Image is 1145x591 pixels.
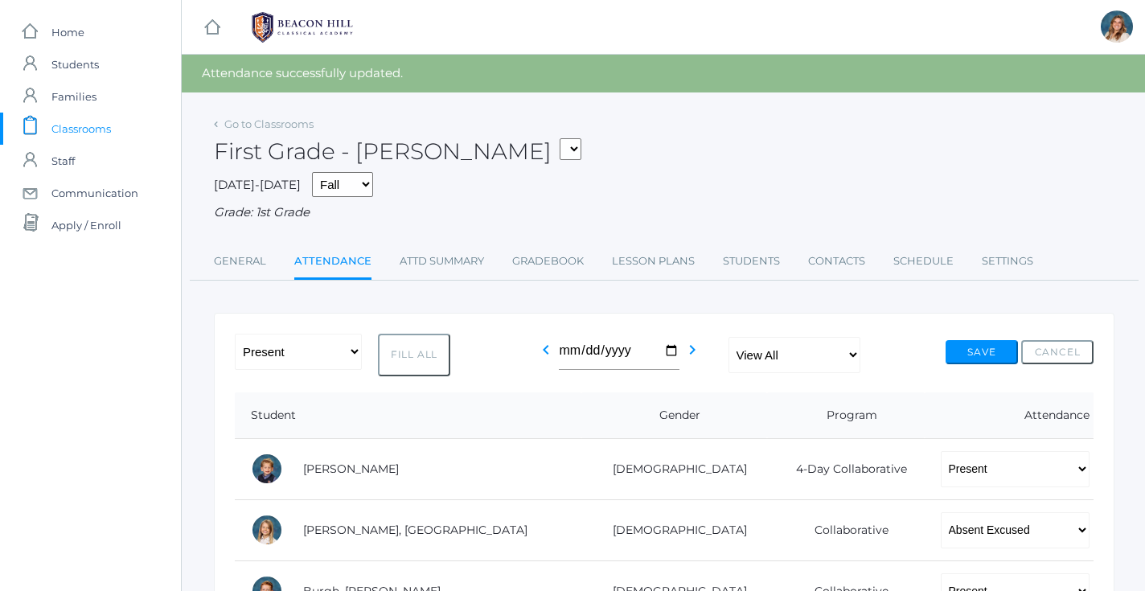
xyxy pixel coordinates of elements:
span: Communication [51,177,138,209]
a: Gradebook [512,245,584,277]
div: Isla Armstrong [251,514,283,546]
div: Attendance successfully updated. [182,55,1145,92]
div: Liv Barber [1101,10,1133,43]
td: [DEMOGRAPHIC_DATA] [581,499,767,560]
a: Settings [982,245,1033,277]
th: Attendance [925,392,1094,439]
h2: First Grade - [PERSON_NAME] [214,139,581,164]
div: Grade: 1st Grade [214,203,1114,222]
i: chevron_right [683,340,702,359]
th: Gender [581,392,767,439]
button: Cancel [1021,340,1094,364]
a: Students [723,245,780,277]
a: Attendance [294,245,371,280]
img: 1_BHCALogos-05.png [242,7,363,47]
span: Families [51,80,96,113]
i: chevron_left [536,340,556,359]
span: Staff [51,145,75,177]
span: [DATE]-[DATE] [214,177,301,192]
a: [PERSON_NAME] [303,462,399,476]
a: Schedule [893,245,954,277]
span: Home [51,16,84,48]
td: [DEMOGRAPHIC_DATA] [581,438,767,499]
a: Attd Summary [400,245,484,277]
a: chevron_right [683,347,702,363]
span: Students [51,48,99,80]
a: Lesson Plans [612,245,695,277]
span: Classrooms [51,113,111,145]
div: Nolan Alstot [251,453,283,485]
a: [PERSON_NAME], [GEOGRAPHIC_DATA] [303,523,527,537]
th: Student [235,392,581,439]
button: Save [946,340,1018,364]
a: Go to Classrooms [224,117,314,130]
a: Contacts [808,245,865,277]
td: 4-Day Collaborative [767,438,925,499]
span: Apply / Enroll [51,209,121,241]
a: chevron_left [536,347,556,363]
button: Fill All [378,334,450,376]
td: Collaborative [767,499,925,560]
th: Program [767,392,925,439]
a: General [214,245,266,277]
